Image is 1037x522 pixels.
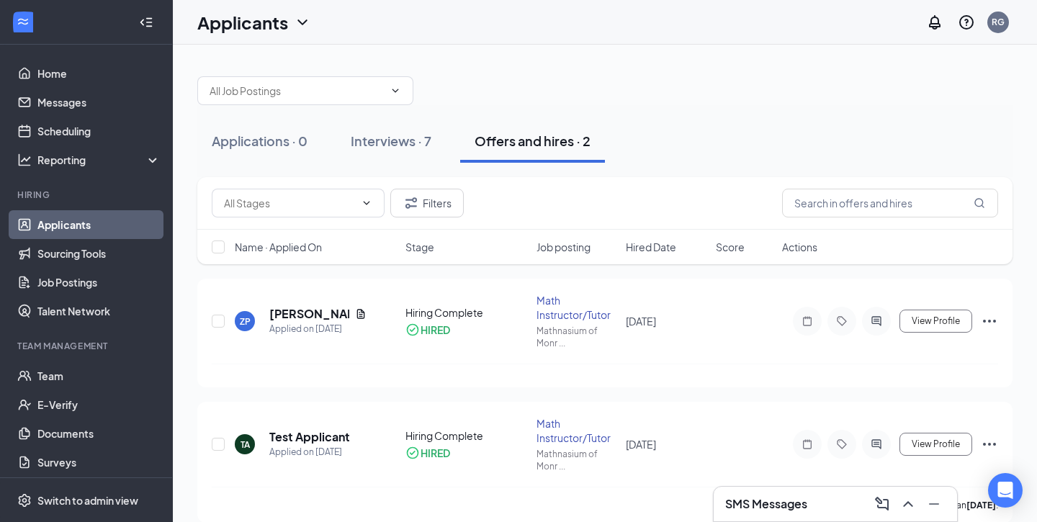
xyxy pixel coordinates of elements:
[17,153,32,167] svg: Analysis
[992,16,1005,28] div: RG
[799,438,816,450] svg: Note
[897,492,920,516] button: ChevronUp
[833,315,850,327] svg: Tag
[212,132,307,150] div: Applications · 0
[537,416,618,445] div: Math Instructor/Tutor
[716,240,745,254] span: Score
[475,132,591,150] div: Offers and hires · 2
[405,446,420,460] svg: CheckmarkCircle
[626,438,656,451] span: [DATE]
[37,493,138,508] div: Switch to admin view
[269,429,350,445] h5: Test Applicant
[37,268,161,297] a: Job Postings
[974,197,985,209] svg: MagnifyingGlass
[922,492,946,516] button: Minimize
[37,117,161,145] a: Scheduling
[210,83,384,99] input: All Job Postings
[269,306,349,322] h5: [PERSON_NAME]
[355,308,367,320] svg: Document
[626,315,656,328] span: [DATE]
[405,240,434,254] span: Stage
[537,293,618,322] div: Math Instructor/Tutor
[37,390,161,419] a: E-Verify
[37,419,161,448] a: Documents
[361,197,372,209] svg: ChevronDown
[37,448,161,477] a: Surveys
[351,132,431,150] div: Interviews · 7
[871,492,894,516] button: ComposeMessage
[269,322,367,336] div: Applied on [DATE]
[926,14,943,31] svg: Notifications
[37,361,161,390] a: Team
[626,240,676,254] span: Hired Date
[988,473,1023,508] div: Open Intercom Messenger
[235,240,322,254] span: Name · Applied On
[37,88,161,117] a: Messages
[958,14,975,31] svg: QuestionInfo
[37,297,161,325] a: Talent Network
[390,85,401,96] svg: ChevronDown
[537,325,618,349] div: Mathnasium of Monr ...
[17,493,32,508] svg: Settings
[799,315,816,327] svg: Note
[925,495,943,513] svg: Minimize
[912,439,960,449] span: View Profile
[981,312,998,330] svg: Ellipses
[725,496,807,512] h3: SMS Messages
[537,448,618,472] div: Mathnasium of Monr ...
[868,438,885,450] svg: ActiveChat
[240,315,251,328] div: ZP
[981,436,998,453] svg: Ellipses
[833,438,850,450] svg: Tag
[421,446,450,460] div: HIRED
[224,195,355,211] input: All Stages
[17,189,158,201] div: Hiring
[405,305,527,320] div: Hiring Complete
[37,153,161,167] div: Reporting
[421,323,450,337] div: HIRED
[37,239,161,268] a: Sourcing Tools
[139,15,153,30] svg: Collapse
[269,445,350,459] div: Applied on [DATE]
[405,323,420,337] svg: CheckmarkCircle
[782,189,998,217] input: Search in offers and hires
[403,194,420,212] svg: Filter
[16,14,30,29] svg: WorkstreamLogo
[899,433,972,456] button: View Profile
[17,340,158,352] div: Team Management
[537,240,591,254] span: Job posting
[874,495,891,513] svg: ComposeMessage
[966,500,996,510] b: [DATE]
[899,495,917,513] svg: ChevronUp
[868,315,885,327] svg: ActiveChat
[390,189,464,217] button: Filter Filters
[241,438,250,451] div: TA
[405,428,527,443] div: Hiring Complete
[899,310,972,333] button: View Profile
[37,210,161,239] a: Applicants
[294,14,311,31] svg: ChevronDown
[197,10,288,35] h1: Applicants
[37,59,161,88] a: Home
[912,316,960,326] span: View Profile
[782,240,817,254] span: Actions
